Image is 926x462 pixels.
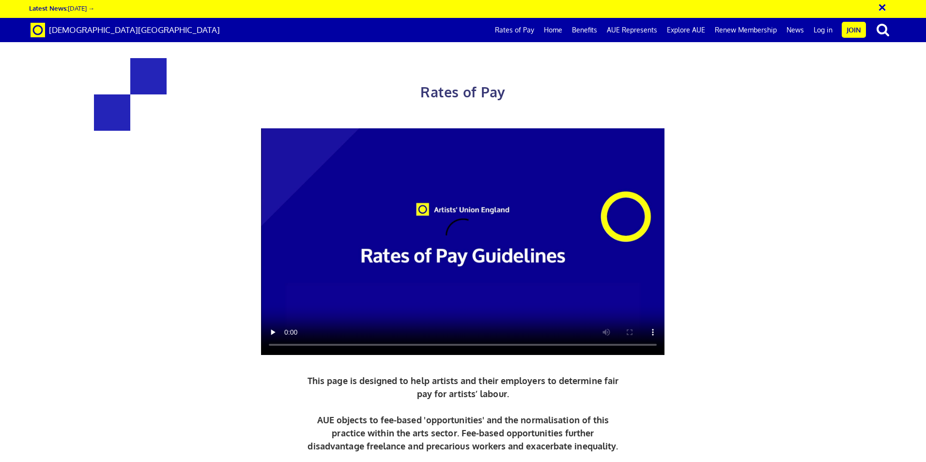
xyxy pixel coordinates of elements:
[29,4,68,12] strong: Latest News:
[662,18,710,42] a: Explore AUE
[567,18,602,42] a: Benefits
[539,18,567,42] a: Home
[49,25,220,35] span: [DEMOGRAPHIC_DATA][GEOGRAPHIC_DATA]
[23,18,227,42] a: Brand [DEMOGRAPHIC_DATA][GEOGRAPHIC_DATA]
[29,4,94,12] a: Latest News:[DATE] →
[710,18,782,42] a: Renew Membership
[490,18,539,42] a: Rates of Pay
[420,83,505,101] span: Rates of Pay
[305,374,621,453] p: This page is designed to help artists and their employers to determine fair pay for artists’ labo...
[809,18,837,42] a: Log in
[782,18,809,42] a: News
[602,18,662,42] a: AUE Represents
[842,22,866,38] a: Join
[868,19,898,40] button: search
